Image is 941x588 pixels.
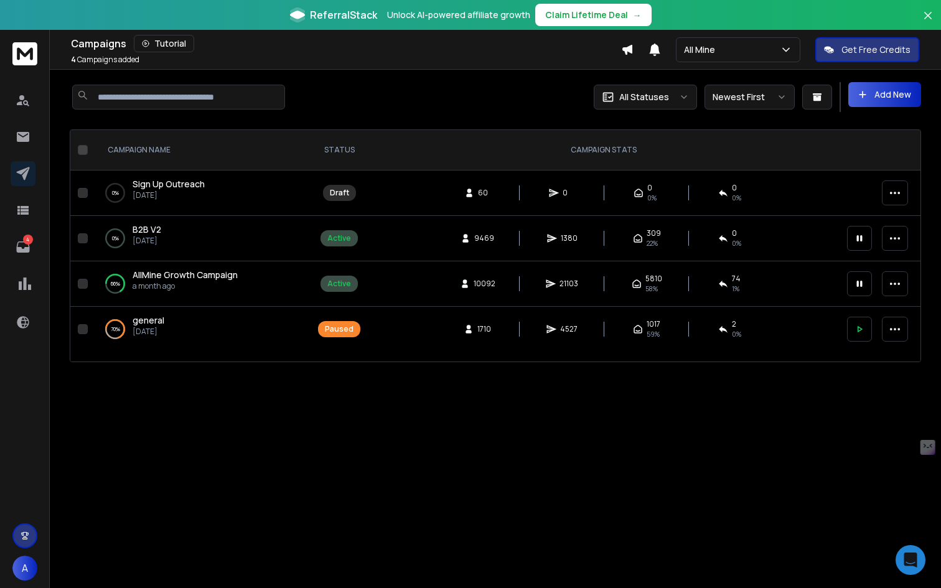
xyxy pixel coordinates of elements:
[134,35,194,52] button: Tutorial
[645,274,662,284] span: 5810
[133,236,161,246] p: [DATE]
[732,319,736,329] span: 2
[474,233,494,243] span: 9469
[133,314,164,326] span: general
[647,193,657,203] span: 0%
[93,130,311,170] th: CAMPAIGN NAME
[896,545,925,575] div: Open Intercom Messenger
[647,329,660,339] span: 59 %
[368,130,840,170] th: CAMPAIGN STATS
[645,284,658,294] span: 58 %
[112,187,119,199] p: 0 %
[732,228,737,238] span: 0
[732,238,741,248] span: 0 %
[327,233,351,243] div: Active
[647,238,658,248] span: 22 %
[93,170,311,216] td: 0%Sign Up Outreach[DATE]
[133,178,205,190] span: Sign Up Outreach
[619,91,669,103] p: All Statuses
[647,228,661,238] span: 309
[12,556,37,581] button: A
[559,279,578,289] span: 21103
[474,279,495,289] span: 10092
[330,188,349,198] div: Draft
[133,314,164,327] a: general
[133,223,161,236] a: B2B V2
[112,232,119,245] p: 0 %
[732,284,739,294] span: 1 %
[535,4,652,26] button: Claim Lifetime Deal→
[647,183,652,193] span: 0
[133,178,205,190] a: Sign Up Outreach
[561,233,578,243] span: 1380
[732,274,741,284] span: 74
[71,54,76,65] span: 4
[133,223,161,235] span: B2B V2
[560,324,578,334] span: 4527
[478,188,490,198] span: 60
[23,235,33,245] p: 4
[815,37,919,62] button: Get Free Credits
[705,85,795,110] button: Newest First
[732,193,741,203] span: 0%
[684,44,720,56] p: All Mine
[93,261,311,307] td: 66%AllMine Growth Campaigna month ago
[732,329,741,339] span: 0 %
[133,327,164,337] p: [DATE]
[920,7,936,37] button: Close banner
[325,324,353,334] div: Paused
[633,9,642,21] span: →
[387,9,530,21] p: Unlock AI-powered affiliate growth
[327,279,351,289] div: Active
[93,307,311,352] td: 70%general[DATE]
[11,235,35,259] a: 4
[647,319,660,329] span: 1017
[111,278,120,290] p: 66 %
[311,130,368,170] th: STATUS
[848,82,921,107] button: Add New
[477,324,491,334] span: 1710
[133,281,238,291] p: a month ago
[310,7,377,22] span: ReferralStack
[111,323,120,335] p: 70 %
[133,190,205,200] p: [DATE]
[732,183,737,193] span: 0
[841,44,911,56] p: Get Free Credits
[71,55,139,65] p: Campaigns added
[563,188,575,198] span: 0
[71,35,621,52] div: Campaigns
[93,216,311,261] td: 0%B2B V2[DATE]
[133,269,238,281] a: AllMine Growth Campaign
